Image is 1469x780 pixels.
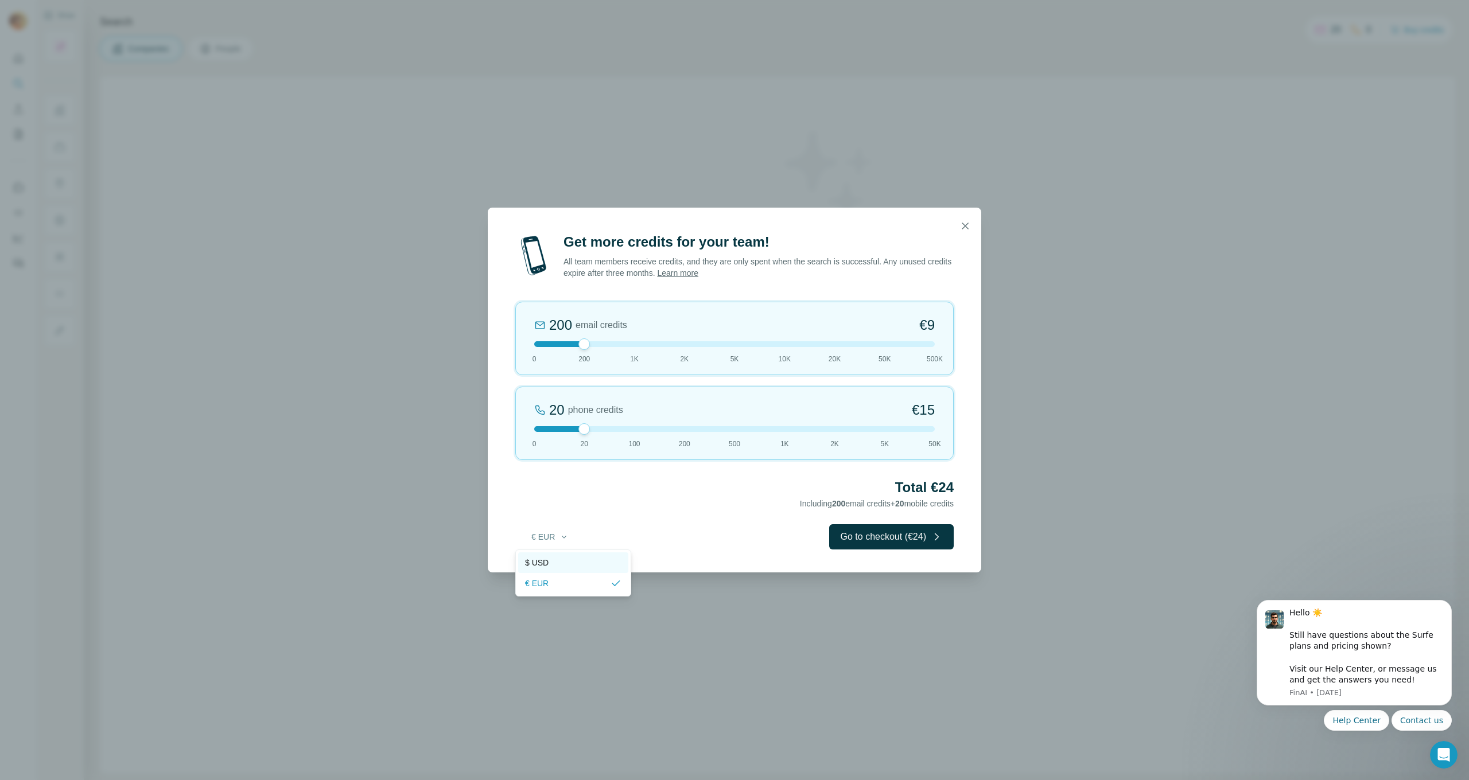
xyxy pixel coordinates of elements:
span: 2K [680,354,689,364]
div: 200 [549,316,572,334]
span: Including email credits + mobile credits [800,499,954,508]
span: email credits [576,318,627,332]
span: 20 [895,499,904,508]
span: 0 [533,354,537,364]
span: 5K [730,354,739,364]
p: All team members receive credits, and they are only spent when the search is successful. Any unus... [563,256,954,279]
a: Learn more [657,268,698,278]
span: phone credits [568,403,623,417]
span: 500 [729,439,740,449]
span: 2K [830,439,839,449]
img: mobile-phone [515,233,552,279]
span: 1K [630,354,639,364]
iframe: Intercom live chat [1430,741,1458,769]
button: Go to checkout (€24) [829,524,954,549]
span: 100 [628,439,640,449]
span: 0 [533,439,537,449]
span: 500K [927,354,943,364]
span: 10K [779,354,791,364]
span: 50K [879,354,891,364]
iframe: Intercom notifications message [1239,585,1469,749]
button: € EUR [523,526,577,547]
span: 50K [928,439,941,449]
span: 20 [581,439,588,449]
span: 20K [829,354,841,364]
span: 1K [780,439,789,449]
div: 20 [549,401,565,419]
span: 200 [679,439,690,449]
span: €9 [919,316,935,334]
span: $ USD [525,557,549,568]
span: €15 [912,401,935,419]
span: 200 [832,499,845,508]
h2: Total €24 [515,478,954,497]
span: 200 [578,354,590,364]
span: 5K [880,439,889,449]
